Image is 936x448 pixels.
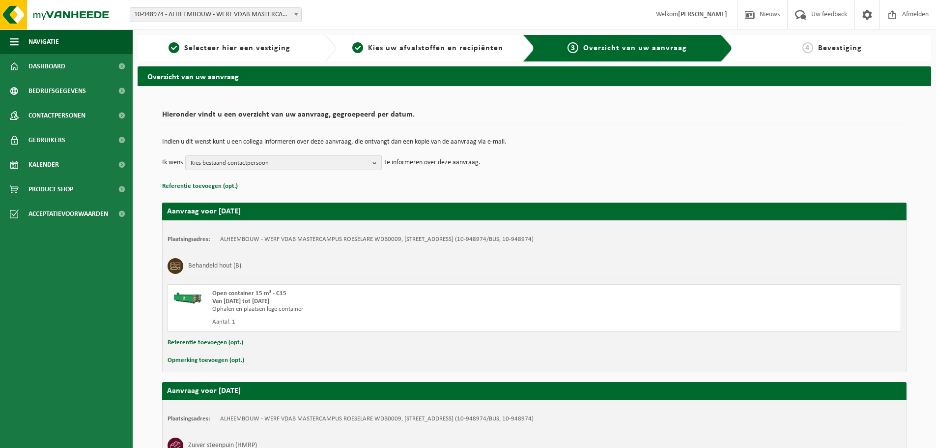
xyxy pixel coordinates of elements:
[28,177,73,202] span: Product Shop
[168,236,210,242] strong: Plaatsingsadres:
[167,387,241,395] strong: Aanvraag voor [DATE]
[212,298,269,304] strong: Van [DATE] tot [DATE]
[583,44,687,52] span: Overzicht van uw aanvraag
[168,416,210,422] strong: Plaatsingsadres:
[162,139,907,146] p: Indien u dit wenst kunt u een collega informeren over deze aanvraag, die ontvangt dan een kopie v...
[130,8,301,22] span: 10-948974 - ALHEEMBOUW - WERF VDAB MASTERCAMPUS ROESELARE WDB0009 - ROESELARE
[341,42,515,54] a: 2Kies uw afvalstoffen en recipiënten
[173,290,202,304] img: HK-XC-15-GN-00.png
[368,44,503,52] span: Kies uw afvalstoffen en recipiënten
[220,236,534,243] td: ALHEEMBOUW - WERF VDAB MASTERCAMPUS ROESELARE WDB0009, [STREET_ADDRESS] (10-948974/BUS, 10-948974)
[138,66,931,86] h2: Overzicht van uw aanvraag
[130,7,302,22] span: 10-948974 - ALHEEMBOUW - WERF VDAB MASTERCAMPUS ROESELARE WDB0009 - ROESELARE
[28,103,85,128] span: Contactpersonen
[352,42,363,53] span: 2
[168,336,243,349] button: Referentie toevoegen (opt.)
[162,111,907,124] h2: Hieronder vindt u een overzicht van uw aanvraag, gegroepeerd per datum.
[678,11,727,18] strong: [PERSON_NAME]
[162,180,238,193] button: Referentie toevoegen (opt.)
[184,44,290,52] span: Selecteer hier een vestiging
[802,42,813,53] span: 4
[28,202,108,226] span: Acceptatievoorwaarden
[220,415,534,423] td: ALHEEMBOUW - WERF VDAB MASTERCAMPUS ROESELARE WDB0009, [STREET_ADDRESS] (10-948974/BUS, 10-948974)
[191,156,369,171] span: Kies bestaand contactpersoon
[384,155,481,170] p: te informeren over deze aanvraag.
[162,155,183,170] p: Ik wens
[142,42,316,54] a: 1Selecteer hier een vestiging
[28,152,59,177] span: Kalender
[28,30,59,54] span: Navigatie
[212,290,286,297] span: Open container 15 m³ - C15
[212,305,574,313] div: Ophalen en plaatsen lege container
[168,354,244,367] button: Opmerking toevoegen (opt.)
[818,44,862,52] span: Bevestiging
[567,42,578,53] span: 3
[167,208,241,215] strong: Aanvraag voor [DATE]
[188,258,241,274] h3: Behandeld hout (B)
[185,155,382,170] button: Kies bestaand contactpersoon
[28,54,65,79] span: Dashboard
[212,318,574,326] div: Aantal: 1
[28,128,65,152] span: Gebruikers
[28,79,86,103] span: Bedrijfsgegevens
[169,42,179,53] span: 1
